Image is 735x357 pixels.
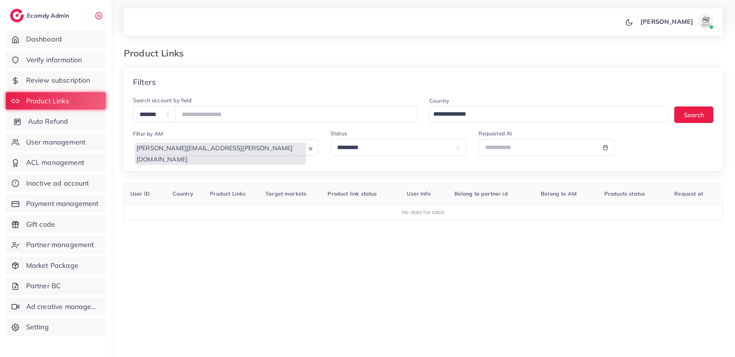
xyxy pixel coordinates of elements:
[26,281,61,291] span: Partner BC
[26,158,84,168] span: ACL management
[26,55,82,65] span: Verify information
[431,108,658,121] input: Search for option
[26,178,89,188] span: Inactive ad account
[26,34,62,44] span: Dashboard
[6,154,106,171] a: ACL management
[26,302,100,312] span: Ad creative management
[133,130,163,138] label: Filter by AM
[124,48,190,59] h3: Product Links
[265,190,306,197] span: Target markets
[541,190,577,197] span: Belong to AM
[604,190,645,197] span: Products status
[26,261,78,271] span: Market Package
[328,190,377,197] span: Product link status
[133,96,191,104] label: Search account by field
[6,113,106,130] a: Auto Refund
[26,240,94,250] span: Partner management
[674,106,713,123] button: Search
[6,133,106,151] a: User management
[26,322,49,332] span: Setting
[6,71,106,89] a: Review subscription
[27,12,71,19] h2: Ecomdy Admin
[28,116,68,126] span: Auto Refund
[6,51,106,69] a: Verify information
[210,190,246,197] span: Product Links
[26,96,69,106] span: Product Links
[640,17,693,26] p: [PERSON_NAME]
[636,14,717,29] a: [PERSON_NAME]avatar
[6,236,106,254] a: Partner management
[26,219,55,229] span: Gift code
[135,143,306,165] span: [PERSON_NAME][EMAIL_ADDRESS][PERSON_NAME][DOMAIN_NAME]
[10,9,24,22] img: logo
[6,195,106,213] a: Payment management
[6,318,106,336] a: Setting
[26,137,85,147] span: User management
[6,277,106,295] a: Partner BC
[10,9,71,22] a: logoEcomdy Admin
[331,130,347,137] label: Status
[133,139,318,156] div: Search for option
[173,190,193,197] span: Country
[6,92,106,110] a: Product Links
[26,75,90,85] span: Review subscription
[6,257,106,274] a: Market Package
[134,165,307,177] input: Search for option
[429,106,668,123] div: Search for option
[698,14,713,29] img: avatar
[6,30,106,48] a: Dashboard
[6,216,106,233] a: Gift code
[429,97,449,105] label: Country
[128,208,718,216] div: No data for table
[133,77,156,87] h4: Filters
[130,190,150,197] span: User ID
[309,144,313,153] button: Clear Selected
[479,130,512,137] label: Requested At
[454,190,508,197] span: Belong to partner id
[674,190,703,197] span: Request at
[407,190,430,197] span: User Info
[6,298,106,315] a: Ad creative management
[6,174,106,192] a: Inactive ad account
[26,199,99,209] span: Payment management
